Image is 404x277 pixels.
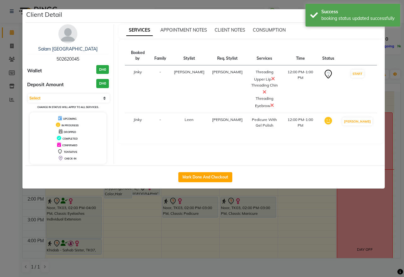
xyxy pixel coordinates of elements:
span: [PERSON_NAME] [174,69,205,74]
th: Family [151,46,170,65]
a: Salam [GEOGRAPHIC_DATA] [38,46,98,52]
td: Jinky [125,113,151,132]
span: CHECK-IN [64,157,76,160]
span: CONSUMPTION [253,27,286,33]
span: CLIENT NOTES [215,27,245,33]
td: 12:00 PM-1:00 PM [282,65,318,113]
span: IN PROGRESS [62,124,79,127]
td: - [151,113,170,132]
h5: Client Detail [26,10,62,19]
div: Threading Upper Lip [250,69,279,82]
span: TENTATIVE [64,150,77,154]
th: Req. Stylist [208,46,247,65]
th: Stylist [170,46,208,65]
div: Threading Eyebrow [250,96,279,109]
span: Deposit Amount [27,81,64,88]
h3: DH0 [96,79,109,88]
span: SERVICES [126,25,153,36]
span: [PERSON_NAME] [212,69,243,74]
button: START [351,70,364,78]
span: UPCOMING [63,117,77,120]
button: Mark Done And Checkout [178,172,232,182]
span: [PERSON_NAME] [212,117,243,122]
span: Wallet [27,67,42,75]
h3: DH0 [96,65,109,74]
th: Status [318,46,338,65]
span: CONFIRMED [62,144,77,147]
td: Jinky [125,65,151,113]
div: Success [321,9,395,15]
th: Time [282,46,318,65]
span: APPOINTMENT NOTES [160,27,207,33]
span: DROPPED [64,130,76,134]
span: Leen [185,117,193,122]
td: - [151,65,170,113]
div: Pedicure With Gel Polish [250,117,279,128]
th: Booked by [125,46,151,65]
span: 502620045 [56,56,79,62]
span: COMPLETED [62,137,78,140]
div: Threading Chin [250,82,279,96]
small: Change in status will apply to all services. [37,105,99,109]
button: [PERSON_NAME] [342,117,372,125]
td: 12:00 PM-1:00 PM [282,113,318,132]
div: booking status updated successfully [321,15,395,22]
img: avatar [58,24,77,43]
th: Services [247,46,282,65]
